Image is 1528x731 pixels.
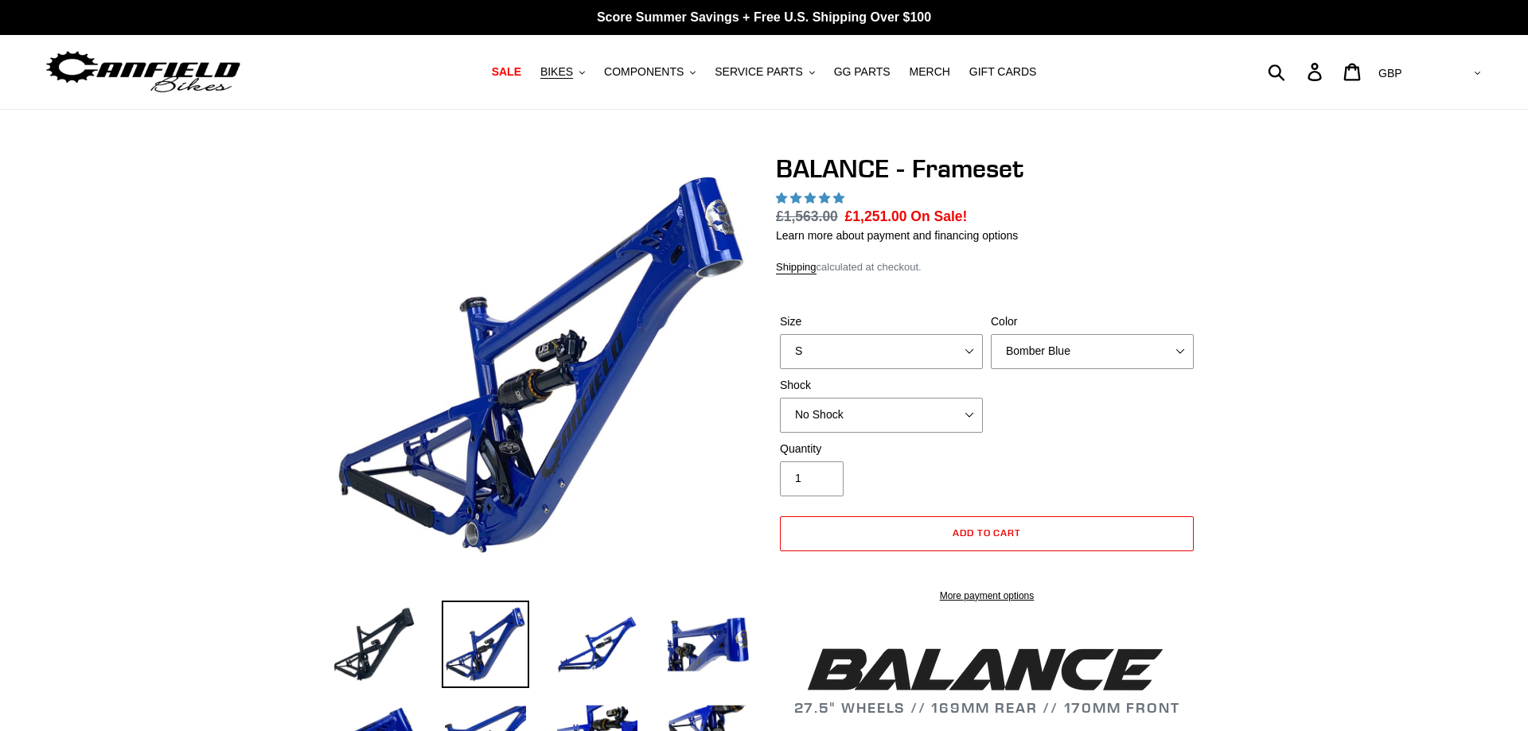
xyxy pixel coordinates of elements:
label: Color [991,313,1194,330]
input: Search [1277,54,1317,89]
label: Quantity [780,441,983,457]
img: Load image into Gallery viewer, BALANCE - Frameset [665,601,752,688]
span: On Sale! [910,206,967,227]
span: £1,251.00 [845,208,907,224]
img: Canfield Bikes [44,47,243,97]
span: GG PARTS [834,65,891,79]
a: SALE [484,61,529,83]
a: GG PARTS [826,61,898,83]
span: BIKES [540,65,573,79]
span: SALE [492,65,521,79]
h1: BALANCE - Frameset [776,154,1198,184]
a: GIFT CARDS [961,61,1045,83]
span: Add to cart [953,527,1022,539]
img: Load image into Gallery viewer, BALANCE - Frameset [442,601,529,688]
a: Learn more about payment and financing options [776,229,1018,242]
span: 5.00 stars [776,192,848,204]
a: MERCH [902,61,958,83]
a: More payment options [780,589,1194,603]
h2: 27.5" WHEELS // 169MM REAR // 170MM FRONT [776,643,1198,717]
img: Load image into Gallery viewer, BALANCE - Frameset [553,601,641,688]
span: COMPONENTS [604,65,684,79]
button: COMPONENTS [596,61,704,83]
button: SERVICE PARTS [707,61,822,83]
span: GIFT CARDS [969,65,1037,79]
span: MERCH [910,65,950,79]
a: Shipping [776,261,817,274]
span: SERVICE PARTS [715,65,802,79]
button: BIKES [532,61,593,83]
img: Load image into Gallery viewer, BALANCE - Frameset [330,601,418,688]
div: calculated at checkout. [776,259,1198,275]
label: Size [780,313,983,330]
label: Shock [780,377,983,394]
button: Add to cart [780,516,1194,551]
s: £1,563.00 [776,208,838,224]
